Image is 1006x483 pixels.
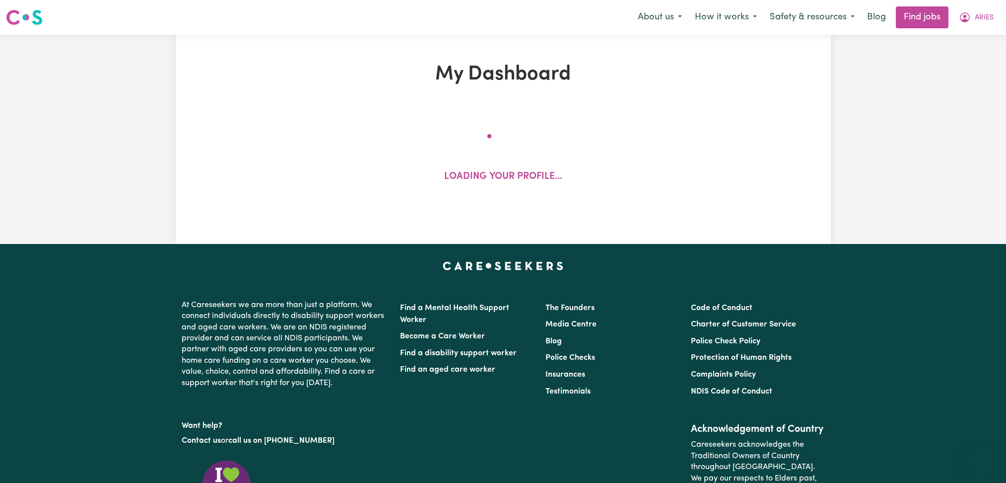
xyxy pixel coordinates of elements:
a: Police Check Policy [691,337,760,345]
button: Safety & resources [763,7,861,28]
a: The Founders [545,304,595,312]
a: Police Checks [545,354,595,362]
h1: My Dashboard [291,63,716,86]
a: call us on [PHONE_NUMBER] [228,437,335,445]
img: Careseekers logo [6,8,43,26]
h2: Acknowledgement of Country [691,423,824,435]
a: Blog [861,6,892,28]
a: Complaints Policy [691,371,756,379]
a: Find a Mental Health Support Worker [400,304,509,324]
p: Loading your profile... [444,170,562,184]
a: Media Centre [545,321,597,328]
a: Careseekers logo [6,6,43,29]
p: or [182,431,388,450]
p: At Careseekers we are more than just a platform. We connect individuals directly to disability su... [182,296,388,393]
button: About us [631,7,688,28]
a: Testimonials [545,388,591,396]
button: My Account [952,7,1000,28]
a: Careseekers home page [443,262,563,270]
a: Find an aged care worker [400,366,495,374]
a: Charter of Customer Service [691,321,796,328]
a: Find jobs [896,6,948,28]
button: How it works [688,7,763,28]
a: NDIS Code of Conduct [691,388,772,396]
a: Code of Conduct [691,304,752,312]
a: Find a disability support worker [400,349,517,357]
a: Contact us [182,437,221,445]
a: Become a Care Worker [400,332,485,340]
a: Blog [545,337,562,345]
span: ARIES [975,12,994,23]
iframe: Button to launch messaging window [966,443,998,475]
a: Insurances [545,371,585,379]
p: Want help? [182,416,388,431]
a: Protection of Human Rights [691,354,792,362]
